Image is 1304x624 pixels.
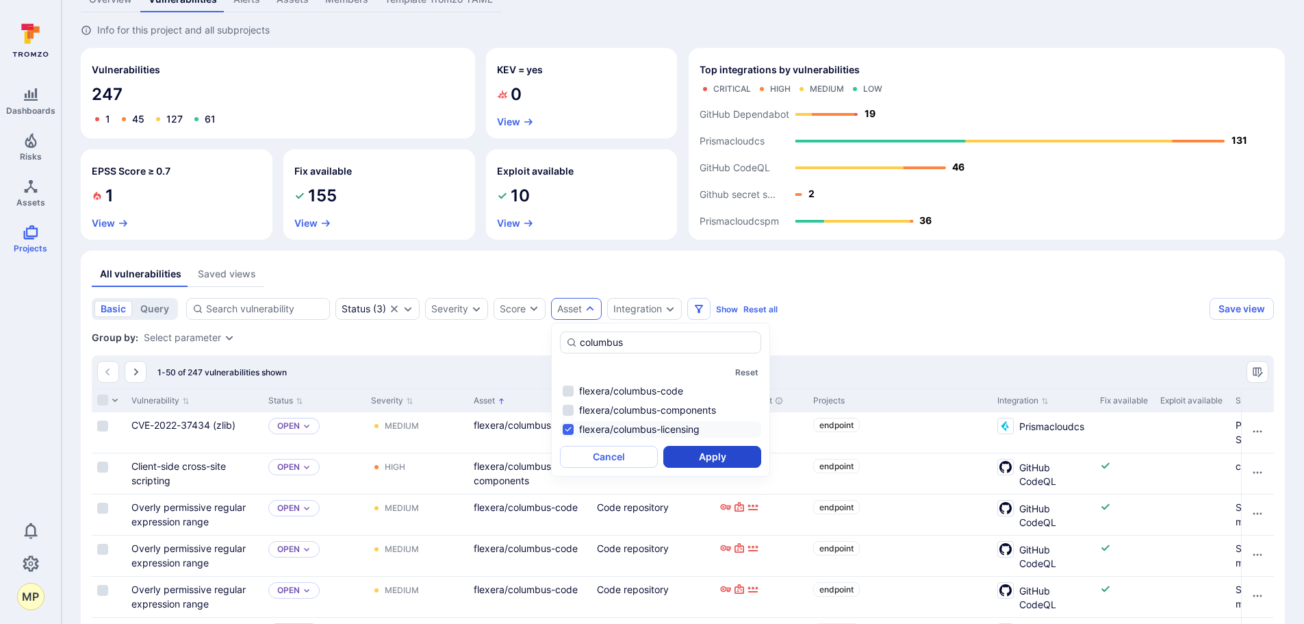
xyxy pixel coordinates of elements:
button: Save view [1210,298,1274,320]
div: Cell for Fix available [1095,412,1155,453]
button: Integration [613,303,662,314]
button: Reset all [743,304,778,314]
button: Go to the next page [125,361,146,383]
button: basic [94,301,132,317]
text: 19 [865,108,875,119]
span: 10 [511,185,530,207]
div: Cell for [1241,577,1274,617]
span: GitHub CodeQL [1019,459,1089,488]
span: GitHub CodeQL [1019,582,1089,612]
div: Cell for Exploit available [1155,536,1230,576]
button: Expand dropdown [303,586,311,595]
div: Projects [813,395,986,407]
span: endpoint [819,461,854,471]
div: Cell for Integration [992,536,1095,576]
a: endpoint [813,418,860,432]
a: 127 [166,113,183,125]
text: 2 [808,188,815,199]
div: Cell for [1241,412,1274,453]
div: Medium [385,503,419,514]
div: High [770,84,791,95]
div: Medium [810,84,844,95]
button: Filters [687,298,711,320]
span: Select row [97,585,108,596]
button: Expand dropdown [224,332,235,343]
div: Cell for Integration [992,577,1095,617]
button: Status(3) [342,303,386,314]
div: Medium [385,585,419,596]
button: Expand dropdown [471,303,482,314]
div: Cell for Severity [366,577,468,617]
button: View [294,218,331,229]
div: Medium [385,421,419,432]
a: endpoint [813,459,860,473]
div: Saved views [198,267,256,281]
div: Cell for Vulnerability [126,577,263,617]
button: View [92,218,129,229]
text: 131 [1231,134,1247,146]
span: endpoint [819,502,854,512]
button: Open [277,585,300,596]
div: Cell for Severity [366,453,468,494]
li: flexera/columbus-code [560,383,761,399]
div: Cell for Fix available [1095,453,1155,494]
p: Open [277,544,300,555]
span: Top integrations by vulnerabilities [700,63,860,77]
div: Cell for Vulnerability [126,495,263,535]
button: Expand dropdown [303,422,311,430]
span: Select row [97,421,108,432]
div: Code repository [597,541,709,556]
button: query [134,301,175,317]
button: Show [716,304,738,314]
span: endpoint [819,584,854,595]
button: Clear selection [389,303,400,314]
span: Select row [97,544,108,555]
div: Cell for Exploit available [1155,577,1230,617]
div: Cell for Status [263,495,366,535]
span: Info for this project and all subprojects [97,23,270,37]
a: Overly permissive regular expression range [131,501,246,527]
button: Sort by Asset [474,395,505,406]
a: Overly permissive regular expression range [131,584,246,610]
span: Group by: [92,331,138,345]
span: 155 [308,185,337,207]
text: 36 [919,214,932,226]
h2: Fix available [294,164,352,178]
div: Mark Paladino [17,583,44,610]
button: Expand dropdown [402,303,413,314]
a: flexera/columbus-code [474,584,578,595]
span: GitHub CodeQL [1019,500,1089,529]
button: Open [277,462,300,473]
div: Cell for Fix available [1095,495,1155,535]
div: Cell for Asset Type [591,495,715,535]
span: Dashboards [6,105,55,116]
button: Expand dropdown [303,504,311,512]
div: Code repository [597,582,709,597]
div: Cell for selection [92,453,126,494]
div: assets tabs [92,262,1274,287]
a: endpoint [813,582,860,597]
input: Search [580,336,755,349]
button: Open [277,503,300,514]
button: MP [17,583,44,610]
div: Cell for selection [92,495,126,535]
button: Asset [557,303,582,314]
div: Low [863,84,882,95]
div: Cell for Asset [468,412,591,453]
div: Cell for [1241,495,1274,535]
h2: EPSS Score ≥ 0.7 [92,164,170,178]
div: Severity [431,303,468,314]
button: Sort by Integration [997,395,1049,406]
div: Cell for Projects [808,577,992,617]
a: flexera/columbus-code [474,542,578,554]
p: Open [277,421,300,432]
div: Cell for Asset context [715,577,808,617]
div: High [385,462,405,473]
span: GitHub CodeQL [1019,541,1089,571]
div: Cell for Projects [808,412,992,453]
button: View [497,218,534,229]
